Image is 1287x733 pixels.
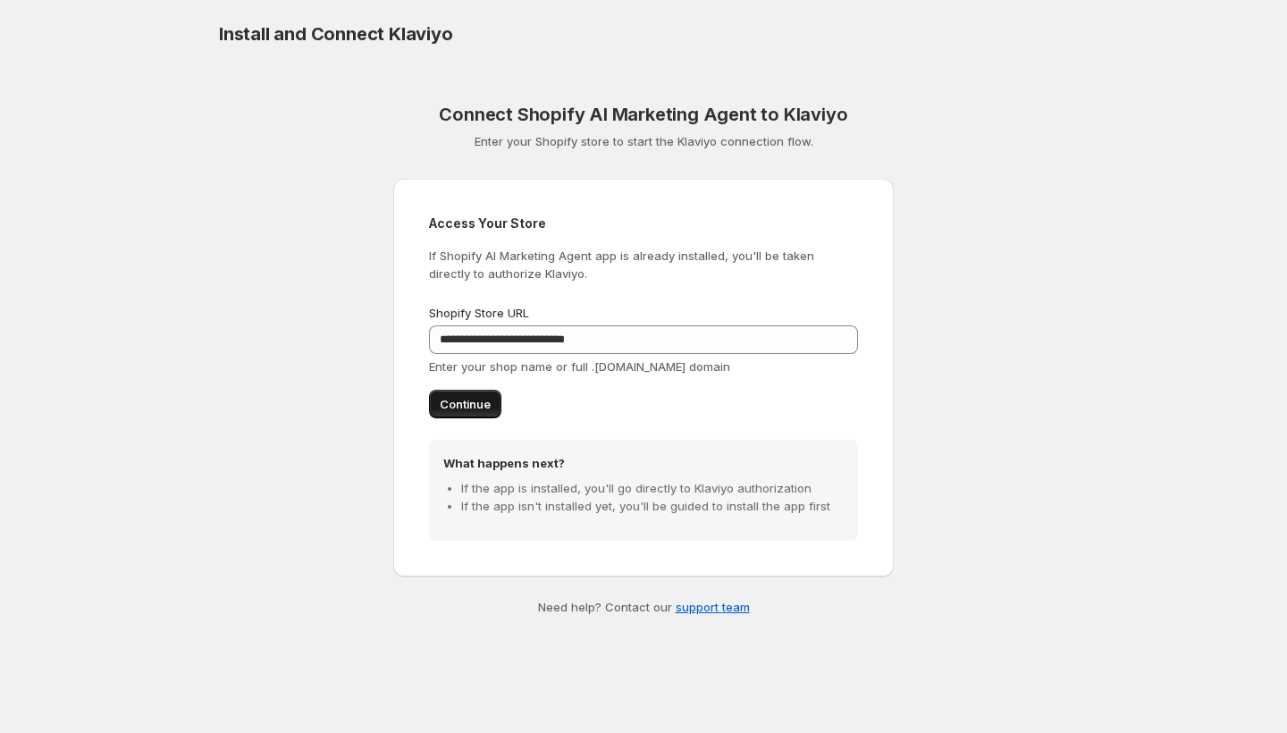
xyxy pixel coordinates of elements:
li: If the app isn't installed yet, you'll be guided to install the app first [461,497,844,515]
span: Enter your shop name or full .[DOMAIN_NAME] domain [429,359,730,374]
h2: Access Your Store [429,215,858,232]
button: Continue [429,390,501,418]
span: Continue [440,395,491,413]
p: Need help? Contact our [393,598,894,616]
strong: What happens next? [443,456,565,470]
h1: Connect Shopify AI Marketing Agent to Klaviyo [393,104,894,125]
li: If the app is installed, you'll go directly to Klaviyo authorization [461,479,844,497]
span: Install and Connect Klaviyo [219,23,453,45]
p: If Shopify AI Marketing Agent app is already installed, you'll be taken directly to authorize Kla... [429,247,858,282]
p: Enter your Shopify store to start the Klaviyo connection flow. [393,132,894,150]
span: Shopify Store URL [429,306,529,320]
a: support team [676,600,750,614]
